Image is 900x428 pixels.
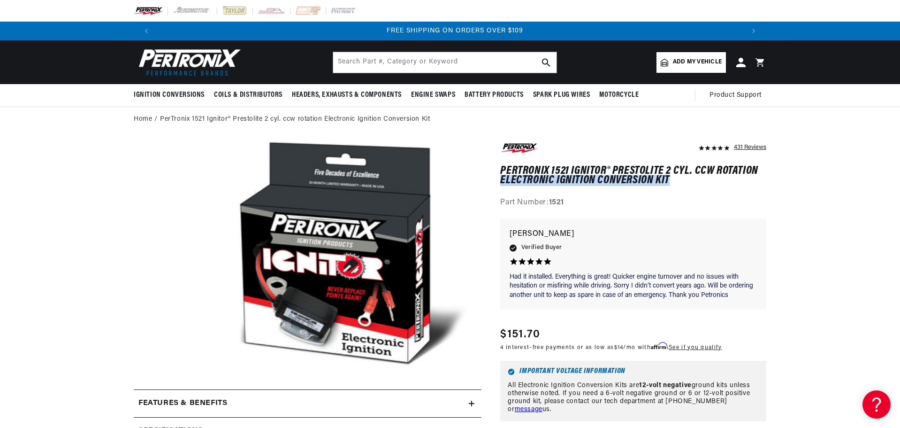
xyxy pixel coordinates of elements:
[614,345,624,350] span: $14
[160,114,430,125] a: PerTronix 1521 Ignitor® Prestolite 2 cyl. ccw rotation Electronic Ignition Conversion Kit
[387,27,523,34] span: FREE SHIPPING ON ORDERS OVER $109
[709,90,762,101] span: Product Support
[515,406,542,413] a: message
[460,84,528,106] summary: Battery Products
[709,84,766,107] summary: Product Support
[508,368,759,375] h6: Important Voltage Information
[510,228,757,241] p: [PERSON_NAME]
[138,397,227,410] h2: Features & Benefits
[521,242,562,253] span: Verified Buyer
[110,22,790,40] slideshow-component: Translation missing: en.sections.announcements.announcement_bar
[500,166,766,186] h1: PerTronix 1521 Ignitor® Prestolite 2 cyl. ccw rotation Electronic Ignition Conversion Kit
[134,90,205,100] span: Ignition Conversions
[510,272,757,300] p: Had it installed. Everything is great! Quicker engine turnover and no issues with hesitation or m...
[137,22,156,40] button: Translation missing: en.sections.announcements.previous_announcement
[333,52,557,73] input: Search Part #, Category or Keyword
[134,141,481,371] media-gallery: Gallery Viewer
[465,90,524,100] span: Battery Products
[508,382,759,413] p: All Electronic Ignition Conversion Kits are ground kits unless otherwise noted. If you need a 6-v...
[209,84,287,106] summary: Coils & Distributors
[673,58,722,67] span: Add my vehicle
[549,199,564,206] strong: 1521
[639,382,692,389] strong: 12-volt negative
[160,26,749,36] div: Announcement
[669,345,722,350] a: See if you qualify - Learn more about Affirm Financing (opens in modal)
[134,84,209,106] summary: Ignition Conversions
[134,114,152,125] a: Home
[651,342,667,350] span: Affirm
[500,197,766,209] div: Part Number:
[599,90,639,100] span: Motorcycle
[134,390,481,417] summary: Features & Benefits
[595,84,643,106] summary: Motorcycle
[160,26,749,36] div: 3 of 3
[292,90,402,100] span: Headers, Exhausts & Components
[528,84,595,106] summary: Spark Plug Wires
[411,90,455,100] span: Engine Swaps
[536,52,557,73] button: search button
[656,52,726,73] a: Add my vehicle
[406,84,460,106] summary: Engine Swaps
[287,84,406,106] summary: Headers, Exhausts & Components
[533,90,590,100] span: Spark Plug Wires
[744,22,763,40] button: Translation missing: en.sections.announcements.next_announcement
[734,141,766,153] div: 431 Reviews
[134,46,242,78] img: Pertronix
[500,326,540,343] span: $151.70
[500,343,722,352] p: 4 interest-free payments or as low as /mo with .
[134,114,766,125] nav: breadcrumbs
[214,90,282,100] span: Coils & Distributors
